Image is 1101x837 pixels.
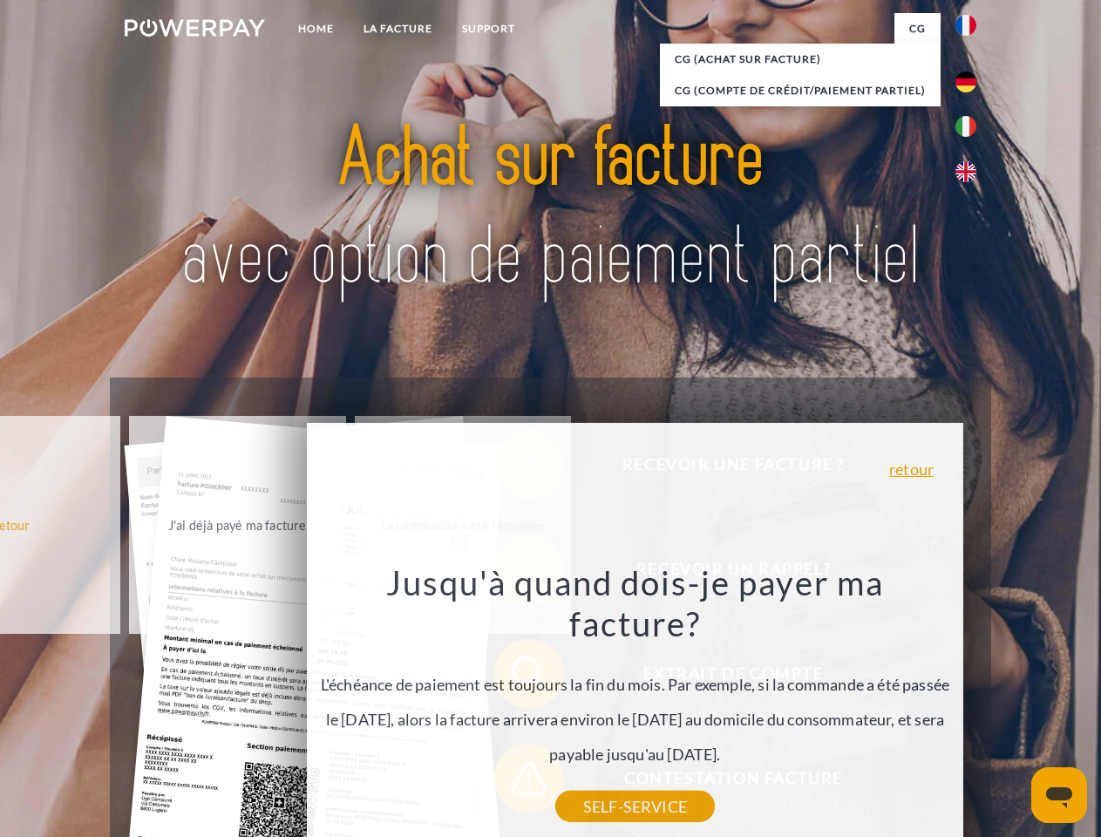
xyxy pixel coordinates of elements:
a: Support [447,13,530,44]
img: fr [955,15,976,36]
img: it [955,116,976,137]
div: J'ai déjà payé ma facture [139,513,336,536]
img: en [955,161,976,182]
img: title-powerpay_fr.svg [167,84,934,334]
img: logo-powerpay-white.svg [125,19,265,37]
h3: Jusqu'à quand dois-je payer ma facture? [317,561,954,645]
a: SELF-SERVICE [555,791,715,822]
a: CG (achat sur facture) [660,44,941,75]
a: LA FACTURE [349,13,447,44]
a: CG [894,13,941,44]
a: CG (Compte de crédit/paiement partiel) [660,75,941,106]
iframe: Bouton de lancement de la fenêtre de messagerie [1031,767,1087,823]
div: L'échéance de paiement est toujours la fin du mois. Par exemple, si la commande a été passée le [... [317,561,954,806]
a: Home [283,13,349,44]
a: retour [889,461,934,477]
img: de [955,71,976,92]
